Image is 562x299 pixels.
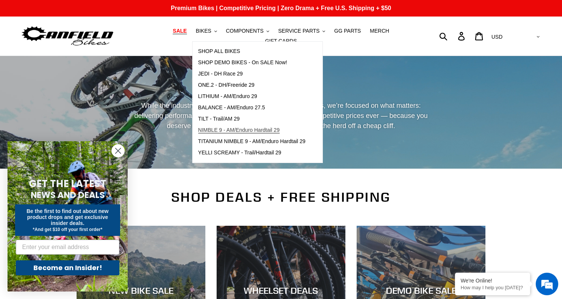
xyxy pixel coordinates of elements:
[443,28,463,44] input: Search
[173,28,187,34] span: SALE
[370,28,389,34] span: MERCH
[198,149,282,156] span: YELLI SCREAMY - Trail/Hardtail 29
[193,80,311,91] a: ONE.2 - DH/Freeride 29
[111,144,125,157] button: Close dialog
[193,57,311,68] a: SHOP DEMO BIKES - On SALE Now!
[8,41,20,53] div: Navigation go back
[193,125,311,136] a: NIMBLE 9 - AM/Enduro Hardtail 29
[198,116,240,122] span: TILT - Trail/AM 29
[193,113,311,125] a: TILT - Trail/AM 29
[217,285,345,296] div: WHEELSET DEALS
[461,278,524,284] div: We're Online!
[198,82,255,88] span: ONE.2 - DH/Freeride 29
[357,285,485,296] div: DEMO BIKE SALE
[198,104,265,111] span: BALANCE - AM/Enduro 27.5
[193,147,311,159] a: YELLI SCREAMY - Trail/Hardtail 29
[27,208,109,226] span: Be the first to find out about new product drops and get exclusive insider deals.
[16,260,119,275] button: Become an Insider!
[77,189,486,205] h2: SHOP DEALS + FREE SHIPPING
[193,68,311,80] a: JEDI - DH Race 29
[193,91,311,102] a: LITHIUM - AM/Enduro 29
[278,28,319,34] span: SERVICE PARTS
[193,102,311,113] a: BALANCE - AM/Enduro 27.5
[274,26,329,36] button: SERVICE PARTS
[193,136,311,147] a: TITANIUM NIMBLE 9 - AM/Enduro Hardtail 29
[261,36,301,46] a: GIFT CARDS
[198,59,287,66] span: SHOP DEMO BIKES - On SALE Now!
[4,205,143,231] textarea: Type your message and hit 'Enter'
[330,26,365,36] a: GG PARTS
[128,101,435,141] p: While the industry spirals into fire sales and factory closeouts, we’re focused on what matters: ...
[50,42,137,52] div: Chat with us now
[334,28,361,34] span: GG PARTS
[265,38,297,44] span: GIFT CARDS
[123,4,141,22] div: Minimize live chat window
[77,285,205,296] div: NEW BIKE SALE
[198,71,243,77] span: JEDI - DH Race 29
[366,26,393,36] a: MERCH
[44,95,104,171] span: We're online!
[222,26,273,36] button: COMPONENTS
[198,48,240,54] span: SHOP ALL BIKES
[77,83,486,98] h2: REAL DEALS
[198,138,306,145] span: TITANIUM NIMBLE 9 - AM/Enduro Hardtail 29
[196,28,211,34] span: BIKES
[226,28,264,34] span: COMPONENTS
[31,189,105,201] span: NEWS AND DEALS
[24,38,43,56] img: d_696896380_company_1647369064580_696896380
[192,26,221,36] button: BIKES
[33,227,102,232] span: *And get $10 off your first order*
[198,127,280,133] span: NIMBLE 9 - AM/Enduro Hardtail 29
[16,240,119,255] input: Enter your email address
[193,46,311,57] a: SHOP ALL BIKES
[169,26,190,36] a: SALE
[198,93,257,100] span: LITHIUM - AM/Enduro 29
[21,24,115,48] img: Canfield Bikes
[461,285,524,290] p: How may I help you today?
[29,177,106,190] span: GET THE LATEST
